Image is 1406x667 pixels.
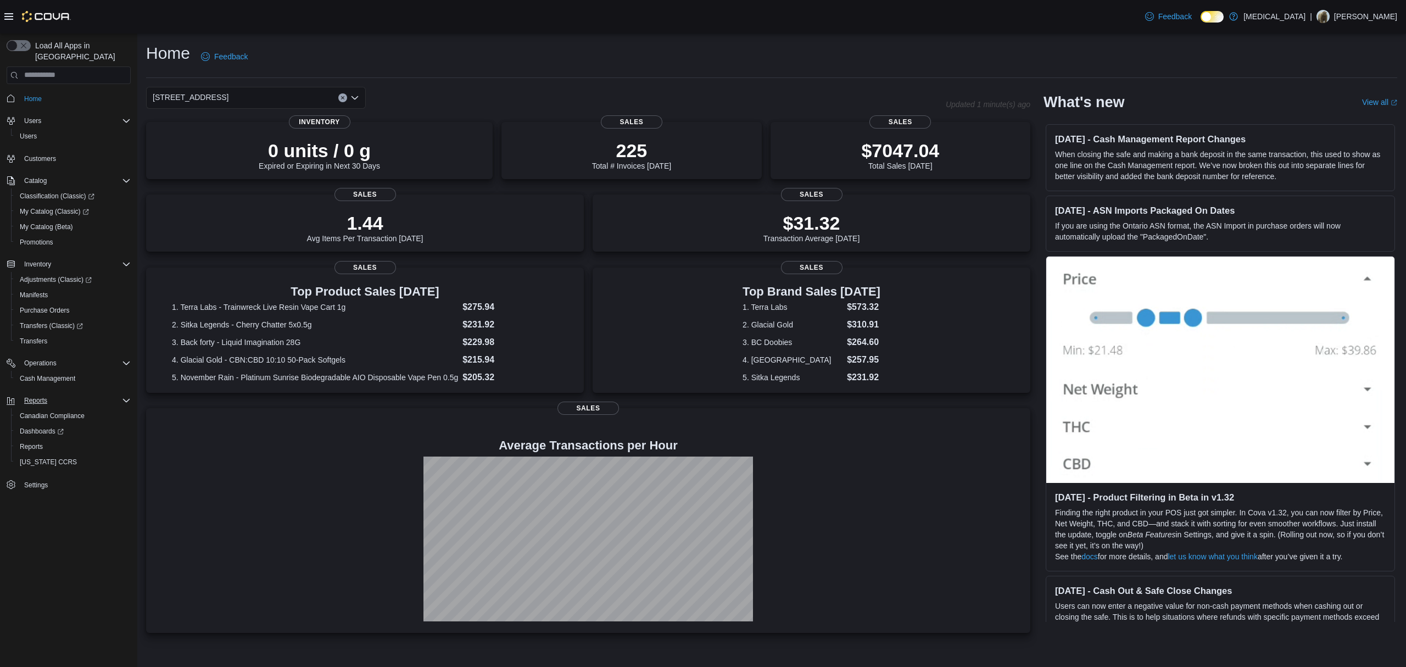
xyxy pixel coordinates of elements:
[15,372,131,385] span: Cash Management
[11,235,135,250] button: Promotions
[24,95,42,103] span: Home
[743,302,843,313] dt: 1. Terra Labs
[20,258,55,271] button: Inventory
[24,154,56,163] span: Customers
[11,333,135,349] button: Transfers
[20,152,60,165] a: Customers
[20,238,53,247] span: Promotions
[20,394,131,407] span: Reports
[1201,11,1224,23] input: Dark Mode
[20,477,131,491] span: Settings
[20,192,94,201] span: Classification (Classic)
[763,212,860,234] p: $31.32
[11,454,135,470] button: [US_STATE] CCRS
[462,318,558,331] dd: $231.92
[214,51,248,62] span: Feedback
[2,257,135,272] button: Inventory
[172,285,558,298] h3: Top Product Sales [DATE]
[1128,530,1176,539] em: Beta Features
[781,188,843,201] span: Sales
[743,337,843,348] dt: 3. BC Doobies
[557,402,619,415] span: Sales
[743,319,843,330] dt: 2. Glacial Gold
[1055,134,1386,144] h3: [DATE] - Cash Management Report Changes
[172,302,458,313] dt: 1. Terra Labs - Trainwreck Live Resin Vape Cart 1g
[15,304,74,317] a: Purchase Orders
[592,140,671,170] div: Total # Invoices [DATE]
[462,371,558,384] dd: $205.32
[15,319,87,332] a: Transfers (Classic)
[15,205,131,218] span: My Catalog (Classic)
[1055,551,1386,562] p: See the for more details, and after you’ve given it a try.
[15,190,99,203] a: Classification (Classic)
[1081,552,1098,561] a: docs
[11,408,135,424] button: Canadian Compliance
[11,204,135,219] a: My Catalog (Classic)
[1055,585,1386,596] h3: [DATE] - Cash Out & Safe Close Changes
[11,287,135,303] button: Manifests
[259,140,380,170] div: Expired or Expiring in Next 30 Days
[11,188,135,204] a: Classification (Classic)
[15,409,89,423] a: Canadian Compliance
[847,318,880,331] dd: $310.91
[7,86,131,521] nav: Complex example
[15,220,77,234] a: My Catalog (Beta)
[20,291,48,299] span: Manifests
[847,336,880,349] dd: $264.60
[20,207,89,216] span: My Catalog (Classic)
[861,140,939,162] p: $7047.04
[15,236,58,249] a: Promotions
[1362,98,1397,107] a: View allExternal link
[334,261,396,274] span: Sales
[350,93,359,102] button: Open list of options
[289,115,350,129] span: Inventory
[334,188,396,201] span: Sales
[15,455,131,469] span: Washington CCRS
[1055,149,1386,182] p: When closing the safe and making a bank deposit in the same transaction, this used to show as one...
[946,100,1030,109] p: Updated 1 minute(s) ago
[15,440,131,453] span: Reports
[1055,205,1386,216] h3: [DATE] - ASN Imports Packaged On Dates
[20,92,131,105] span: Home
[743,372,843,383] dt: 5. Sitka Legends
[15,205,93,218] a: My Catalog (Classic)
[20,337,47,346] span: Transfers
[172,337,458,348] dt: 3. Back forty - Liquid Imagination 28G
[15,273,131,286] span: Adjustments (Classic)
[15,273,96,286] a: Adjustments (Classic)
[15,425,68,438] a: Dashboards
[15,236,131,249] span: Promotions
[1158,11,1192,22] span: Feedback
[2,91,135,107] button: Home
[2,113,135,129] button: Users
[307,212,423,234] p: 1.44
[11,272,135,287] a: Adjustments (Classic)
[869,115,931,129] span: Sales
[24,116,41,125] span: Users
[11,371,135,386] button: Cash Management
[172,354,458,365] dt: 4. Glacial Gold - CBN:CBD 10:10 50-Pack Softgels
[20,357,131,370] span: Operations
[20,152,131,165] span: Customers
[2,151,135,166] button: Customers
[338,93,347,102] button: Clear input
[15,288,131,302] span: Manifests
[24,396,47,405] span: Reports
[11,318,135,333] a: Transfers (Classic)
[259,140,380,162] p: 0 units / 0 g
[11,219,135,235] button: My Catalog (Beta)
[1334,10,1397,23] p: [PERSON_NAME]
[172,372,458,383] dt: 5. November Rain - Platinum Sunrise Biodegradable AIO Disposable Vape Pen 0.5g
[462,336,558,349] dd: $229.98
[20,258,131,271] span: Inventory
[15,220,131,234] span: My Catalog (Beta)
[24,176,47,185] span: Catalog
[1055,492,1386,503] h3: [DATE] - Product Filtering in Beta in v1.32
[743,285,880,298] h3: Top Brand Sales [DATE]
[1055,220,1386,242] p: If you are using the Ontario ASN format, the ASN Import in purchase orders will now automatically...
[2,476,135,492] button: Settings
[31,40,131,62] span: Load All Apps in [GEOGRAPHIC_DATA]
[861,140,939,170] div: Total Sales [DATE]
[15,455,81,469] a: [US_STATE] CCRS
